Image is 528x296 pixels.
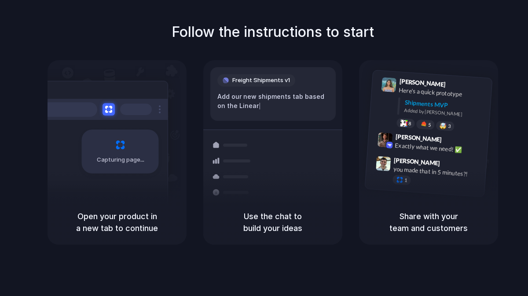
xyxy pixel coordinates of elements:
div: 🤯 [440,123,447,129]
span: Capturing page [97,155,146,164]
span: [PERSON_NAME] [394,155,440,168]
span: 8 [408,121,411,126]
div: Added by [PERSON_NAME] [404,107,485,119]
h5: Share with your team and customers [370,210,488,234]
span: [PERSON_NAME] [399,76,446,89]
div: you made that in 5 minutes?! [393,165,481,180]
span: 9:42 AM [444,136,462,147]
span: | [259,102,261,109]
div: Add our new shipments tab based on the Linear [217,92,329,111]
span: 9:47 AM [443,159,461,170]
div: Exactly what we need! ✅ [395,141,483,156]
span: 1 [404,178,407,183]
div: Here's a quick prototype [399,86,487,101]
h1: Follow the instructions to start [172,22,374,43]
div: Shipments MVP [404,98,486,112]
span: [PERSON_NAME] [395,132,442,144]
span: 9:41 AM [448,81,466,91]
span: 5 [428,123,431,127]
h5: Open your product in a new tab to continue [58,210,176,234]
span: Freight Shipments v1 [232,76,290,85]
span: 3 [448,124,451,129]
h5: Use the chat to build your ideas [214,210,332,234]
